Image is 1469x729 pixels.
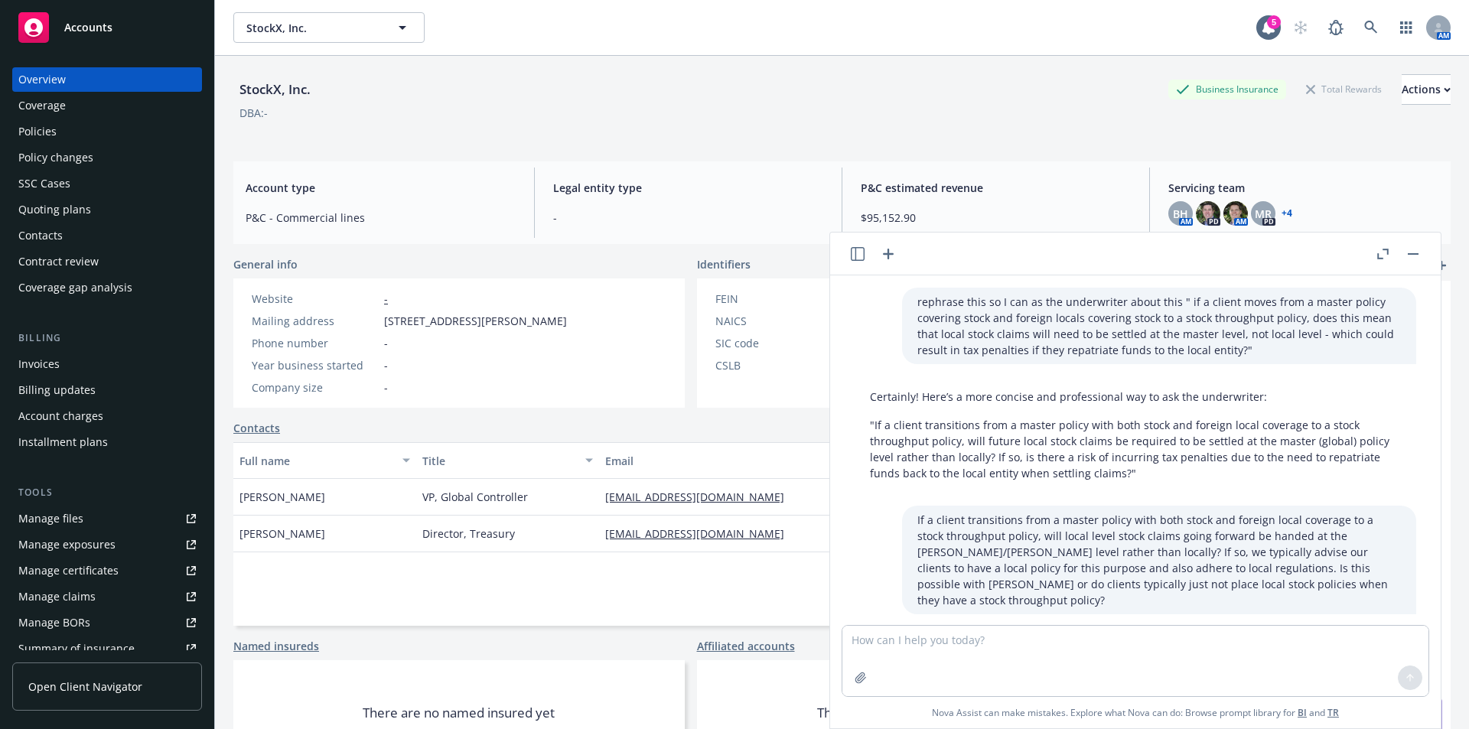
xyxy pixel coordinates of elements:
a: Policy changes [12,145,202,170]
a: [EMAIL_ADDRESS][DOMAIN_NAME] [605,526,796,541]
span: $95,152.90 [861,210,1131,226]
a: Contacts [233,420,280,436]
span: - [384,379,388,395]
div: Overview [18,67,66,92]
span: General info [233,256,298,272]
div: Billing [12,330,202,346]
p: rephrase this so I can as the underwriter about this " if a client moves from a master policy cov... [917,294,1401,358]
div: Company size [252,379,378,395]
div: Website [252,291,378,307]
div: Actions [1402,75,1451,104]
div: Account charges [18,404,103,428]
span: [PERSON_NAME] [239,489,325,505]
div: Manage files [18,506,83,531]
span: Open Client Navigator [28,679,142,695]
div: Policies [18,119,57,144]
p: Certainly! Here’s a more concise and professional way to ask the underwriter: [870,389,1401,405]
div: Title [422,453,576,469]
p: If a client transitions from a master policy with both stock and foreign local coverage to a stoc... [917,512,1401,608]
a: +4 [1282,209,1292,218]
div: Email [605,453,881,469]
a: Manage exposures [12,532,202,557]
a: Policies [12,119,202,144]
span: VP, Global Controller [422,489,528,505]
a: Search [1356,12,1386,43]
a: Invoices [12,352,202,376]
span: - [384,357,388,373]
div: Manage BORs [18,610,90,635]
div: Policy changes [18,145,93,170]
a: Start snowing [1285,12,1316,43]
img: photo [1223,201,1248,226]
p: "If a client transitions from a master policy with both stock and foreign local coverage to a sto... [870,417,1401,481]
div: Summary of insurance [18,636,135,661]
button: StockX, Inc. [233,12,425,43]
a: Affiliated accounts [697,638,795,654]
div: StockX, Inc. [233,80,317,99]
span: Nova Assist can make mistakes. Explore what Nova can do: Browse prompt library for and [836,697,1435,728]
button: Email [599,442,904,479]
div: SIC code [715,335,842,351]
div: Contacts [18,223,63,248]
a: Contacts [12,223,202,248]
a: Summary of insurance [12,636,202,661]
a: Installment plans [12,430,202,454]
a: Named insureds [233,638,319,654]
a: Switch app [1391,12,1422,43]
a: Manage claims [12,584,202,609]
a: Coverage gap analysis [12,275,202,300]
span: There are no named insured yet [363,704,555,722]
span: P&C estimated revenue [861,180,1131,196]
div: Full name [239,453,393,469]
button: Title [416,442,599,479]
span: StockX, Inc. [246,20,379,36]
div: Year business started [252,357,378,373]
span: - [384,335,388,351]
a: BI [1298,706,1307,719]
a: Manage files [12,506,202,531]
div: CSLB [715,357,842,373]
button: Full name [233,442,416,479]
div: Contract review [18,249,99,274]
div: 5 [1267,15,1281,29]
a: Manage BORs [12,610,202,635]
div: SSC Cases [18,171,70,196]
div: FEIN [715,291,842,307]
div: NAICS [715,313,842,329]
a: Overview [12,67,202,92]
a: Manage certificates [12,558,202,583]
a: TR [1327,706,1339,719]
span: [STREET_ADDRESS][PERSON_NAME] [384,313,567,329]
a: [EMAIL_ADDRESS][DOMAIN_NAME] [605,490,796,504]
img: photo [1196,201,1220,226]
span: Account type [246,180,516,196]
span: - [553,210,823,226]
div: Mailing address [252,313,378,329]
div: DBA: - [239,105,268,121]
span: BH [1173,206,1188,222]
span: P&C - Commercial lines [246,210,516,226]
div: Manage claims [18,584,96,609]
span: Legal entity type [553,180,823,196]
a: Billing updates [12,378,202,402]
span: MR [1255,206,1272,222]
div: Installment plans [18,430,108,454]
div: Coverage [18,93,66,118]
span: Servicing team [1168,180,1438,196]
a: - [384,291,388,306]
span: Accounts [64,21,112,34]
div: Phone number [252,335,378,351]
span: [PERSON_NAME] [239,526,325,542]
span: Identifiers [697,256,751,272]
a: Contract review [12,249,202,274]
div: Total Rewards [1298,80,1389,99]
a: add [1432,256,1451,275]
button: Actions [1402,74,1451,105]
div: Manage certificates [18,558,119,583]
a: Coverage [12,93,202,118]
div: Quoting plans [18,197,91,222]
a: Account charges [12,404,202,428]
a: SSC Cases [12,171,202,196]
div: Coverage gap analysis [18,275,132,300]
